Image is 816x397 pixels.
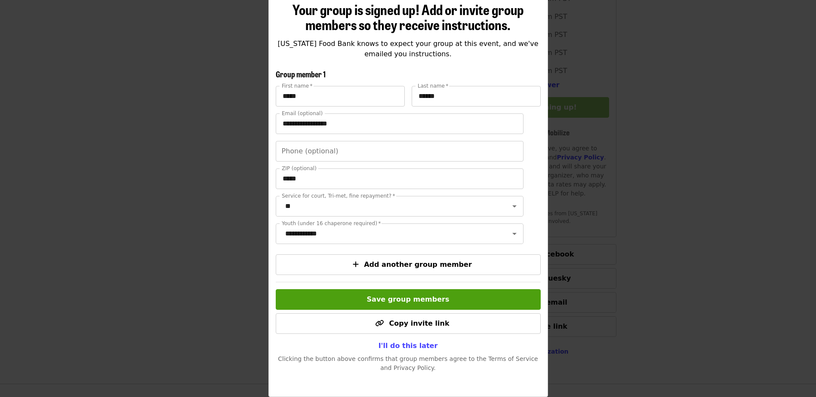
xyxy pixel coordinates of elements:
button: Save group members [276,289,541,310]
span: I'll do this later [379,342,438,350]
button: Open [508,228,520,240]
span: Clicking the button above confirms that group members agree to the Terms of Service and Privacy P... [278,355,538,371]
button: Copy invite link [276,313,541,334]
label: First name [282,83,313,89]
span: Add another group member [364,260,472,269]
span: Save group members [367,295,450,303]
i: link icon [375,319,384,327]
span: Copy invite link [389,319,449,327]
label: Last name [418,83,448,89]
input: ZIP (optional) [276,168,523,189]
label: Service for court, Tri-met, fine repayment? [282,193,395,198]
span: [US_STATE] Food Bank knows to expect your group at this event, and we've emailed you instructions. [277,40,538,58]
input: Phone (optional) [276,141,523,162]
button: I'll do this later [372,337,445,354]
label: Email (optional) [282,111,323,116]
button: Add another group member [276,254,541,275]
input: First name [276,86,405,107]
label: ZIP (optional) [282,166,317,171]
input: Last name [412,86,541,107]
i: plus icon [353,260,359,269]
label: Youth (under 16 chaperone required) [282,221,381,226]
span: Group member 1 [276,68,326,79]
button: Open [508,200,520,212]
input: Email (optional) [276,113,523,134]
